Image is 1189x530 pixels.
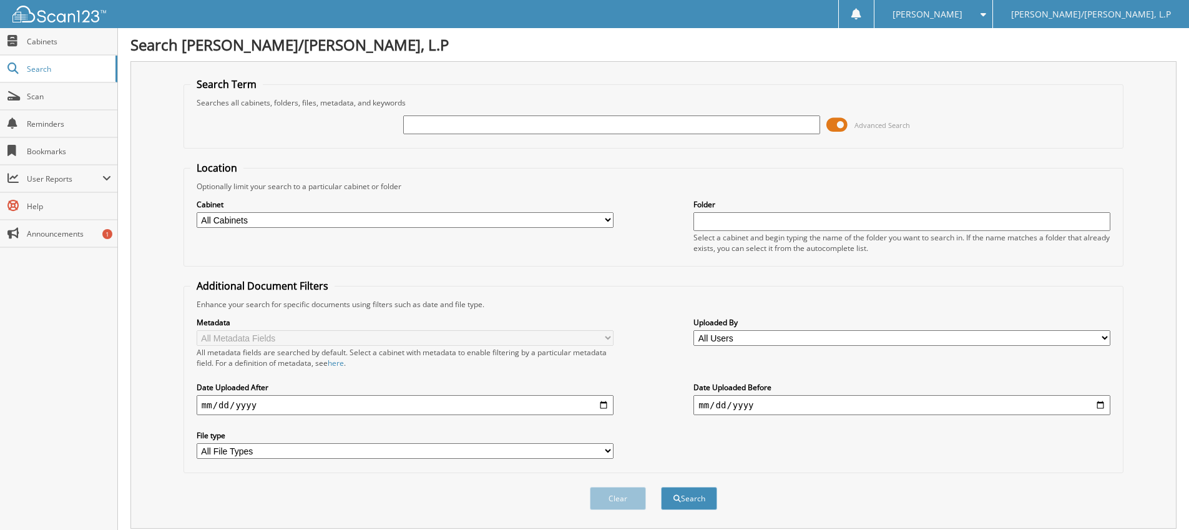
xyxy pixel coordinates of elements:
[190,77,263,91] legend: Search Term
[197,317,614,328] label: Metadata
[197,395,614,415] input: start
[693,382,1110,393] label: Date Uploaded Before
[661,487,717,510] button: Search
[197,347,614,368] div: All metadata fields are searched by default. Select a cabinet with metadata to enable filtering b...
[27,228,111,239] span: Announcements
[27,91,111,102] span: Scan
[190,279,335,293] legend: Additional Document Filters
[27,174,102,184] span: User Reports
[190,181,1117,192] div: Optionally limit your search to a particular cabinet or folder
[590,487,646,510] button: Clear
[693,232,1110,253] div: Select a cabinet and begin typing the name of the folder you want to search in. If the name match...
[693,395,1110,415] input: end
[854,120,910,130] span: Advanced Search
[197,382,614,393] label: Date Uploaded After
[190,161,243,175] legend: Location
[130,34,1177,55] h1: Search [PERSON_NAME]/[PERSON_NAME], L.P
[197,199,614,210] label: Cabinet
[1011,11,1171,18] span: [PERSON_NAME]/[PERSON_NAME], L.P
[190,97,1117,108] div: Searches all cabinets, folders, files, metadata, and keywords
[328,358,344,368] a: here
[693,317,1110,328] label: Uploaded By
[893,11,962,18] span: [PERSON_NAME]
[693,199,1110,210] label: Folder
[190,299,1117,310] div: Enhance your search for specific documents using filters such as date and file type.
[27,146,111,157] span: Bookmarks
[197,430,614,441] label: File type
[27,64,109,74] span: Search
[27,119,111,129] span: Reminders
[102,229,112,239] div: 1
[27,36,111,47] span: Cabinets
[12,6,106,22] img: scan123-logo-white.svg
[27,201,111,212] span: Help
